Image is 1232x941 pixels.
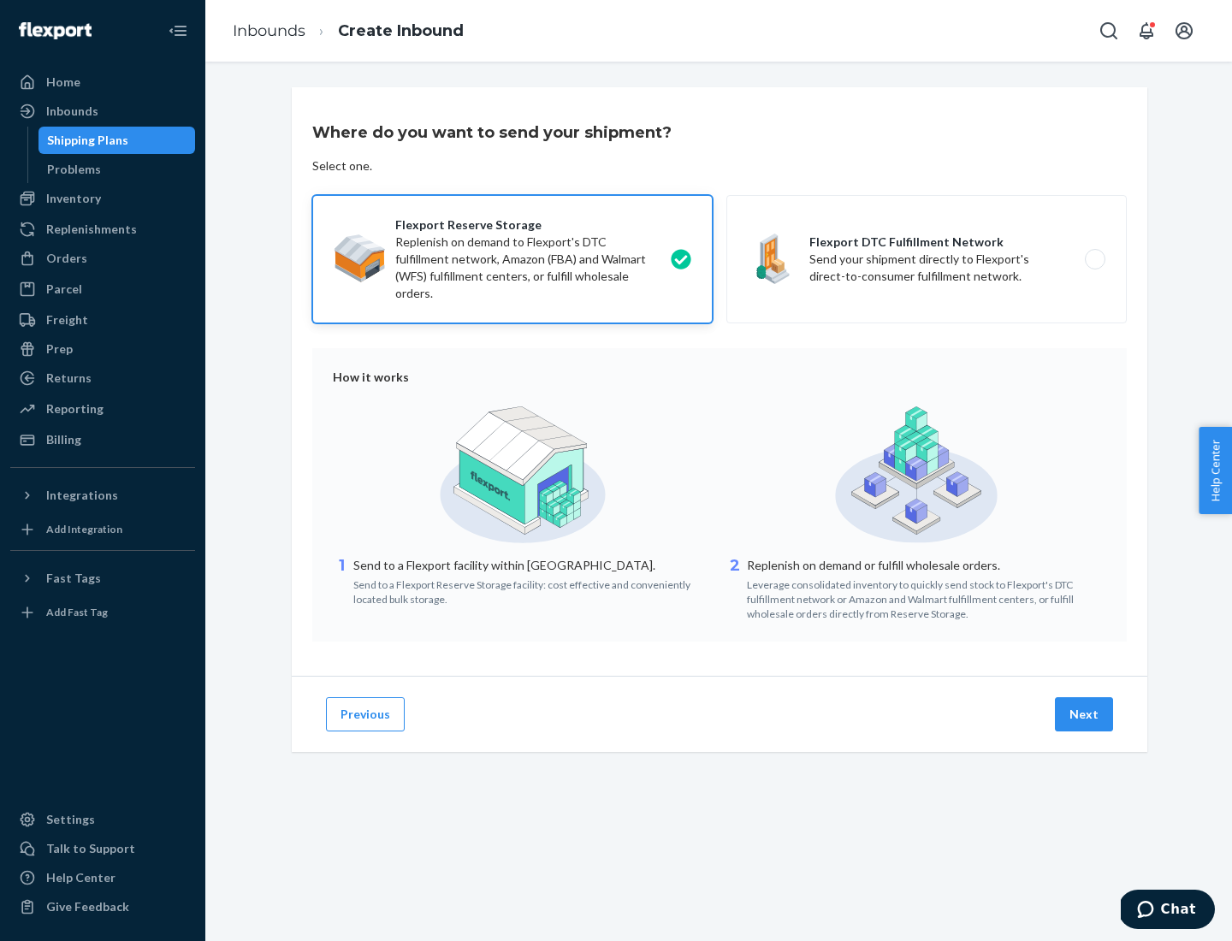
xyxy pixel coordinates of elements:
[46,74,80,91] div: Home
[1199,427,1232,514] button: Help Center
[161,14,195,48] button: Close Navigation
[726,555,743,621] div: 2
[10,335,195,363] a: Prep
[10,565,195,592] button: Fast Tags
[46,898,129,915] div: Give Feedback
[333,555,350,607] div: 1
[47,161,101,178] div: Problems
[38,156,196,183] a: Problems
[353,557,713,574] p: Send to a Flexport facility within [GEOGRAPHIC_DATA].
[10,185,195,212] a: Inventory
[46,605,108,619] div: Add Fast Tag
[326,697,405,731] button: Previous
[1129,14,1164,48] button: Open notifications
[46,487,118,504] div: Integrations
[46,811,95,828] div: Settings
[19,22,92,39] img: Flexport logo
[10,426,195,453] a: Billing
[333,369,1106,386] div: How it works
[46,340,73,358] div: Prep
[46,103,98,120] div: Inbounds
[747,574,1106,621] div: Leverage consolidated inventory to quickly send stock to Flexport's DTC fulfillment network or Am...
[38,127,196,154] a: Shipping Plans
[10,245,195,272] a: Orders
[10,893,195,920] button: Give Feedback
[219,6,477,56] ol: breadcrumbs
[10,364,195,392] a: Returns
[46,400,104,417] div: Reporting
[46,250,87,267] div: Orders
[1092,14,1126,48] button: Open Search Box
[46,221,137,238] div: Replenishments
[46,281,82,298] div: Parcel
[47,132,128,149] div: Shipping Plans
[46,190,101,207] div: Inventory
[10,806,195,833] a: Settings
[10,216,195,243] a: Replenishments
[46,431,81,448] div: Billing
[747,557,1106,574] p: Replenish on demand or fulfill wholesale orders.
[46,311,88,328] div: Freight
[1121,890,1215,932] iframe: Opens a widget where you can chat to one of our agents
[10,68,195,96] a: Home
[10,275,195,303] a: Parcel
[46,522,122,536] div: Add Integration
[46,570,101,587] div: Fast Tags
[10,306,195,334] a: Freight
[1055,697,1113,731] button: Next
[353,574,713,607] div: Send to a Flexport Reserve Storage facility: cost effective and conveniently located bulk storage.
[46,869,115,886] div: Help Center
[10,482,195,509] button: Integrations
[10,864,195,891] a: Help Center
[10,599,195,626] a: Add Fast Tag
[46,370,92,387] div: Returns
[338,21,464,40] a: Create Inbound
[10,395,195,423] a: Reporting
[312,157,372,175] div: Select one.
[46,840,135,857] div: Talk to Support
[312,121,672,144] h3: Where do you want to send your shipment?
[1167,14,1201,48] button: Open account menu
[10,98,195,125] a: Inbounds
[10,516,195,543] a: Add Integration
[10,835,195,862] button: Talk to Support
[233,21,305,40] a: Inbounds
